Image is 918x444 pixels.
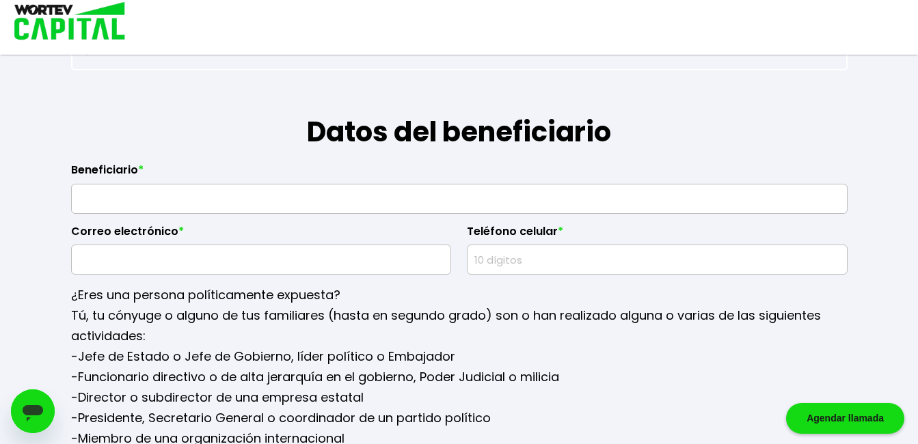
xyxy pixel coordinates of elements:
p: Tú, tu cónyuge o alguno de tus familiares (hasta en segundo grado) son o han realizado alguna o v... [71,305,848,346]
input: 10 dígitos [473,245,841,274]
iframe: Botón para iniciar la ventana de mensajería [11,389,55,433]
p: ¿Eres una persona políticamente expuesta? [71,285,848,305]
label: Correo electrónico [71,225,452,245]
label: Beneficiario [71,163,848,184]
label: Teléfono celular [467,225,848,245]
h1: Datos del beneficiario [71,70,848,152]
div: Agendar llamada [786,403,904,434]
